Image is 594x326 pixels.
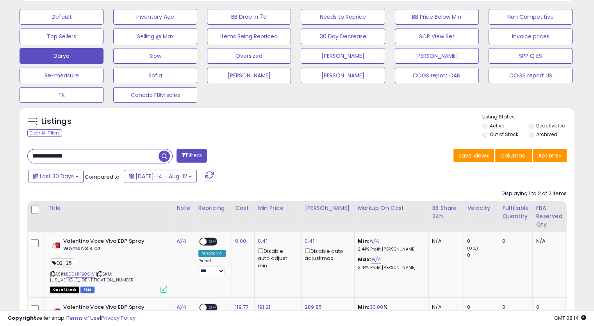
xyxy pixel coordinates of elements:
span: FBM [80,287,95,293]
div: Disable auto adjust min [258,247,295,269]
h5: Listings [41,116,71,127]
span: OFF [207,238,219,245]
button: BB Price Below Min [395,9,479,25]
div: 0 [502,238,526,245]
div: Preset: [198,258,226,276]
button: Inventory Age [113,9,197,25]
span: | SKU: [US_VEHICLE_IDENTIFICATION_NUMBER] [50,271,136,283]
button: TK [20,87,103,103]
div: Repricing [198,204,228,212]
b: Valentino Voce Viva EDP Spray Women 3.4 oz [63,238,158,254]
a: Terms of Use [67,314,100,322]
div: N/A [536,238,559,245]
button: Items Being Repriced [207,29,291,44]
button: [PERSON_NAME] [395,48,479,64]
div: Cost [235,204,251,212]
div: N/A [432,238,458,245]
div: Markup on Cost [358,204,425,212]
a: N/A [371,256,381,263]
span: Columns [500,152,525,159]
button: [PERSON_NAME] [301,48,385,64]
button: [DATE]-14 - Aug-12 [124,170,197,183]
button: BB Drop in 7d [207,9,291,25]
button: Needs to Reprice [301,9,385,25]
button: 30 Day Decrease [301,29,385,44]
button: Canada FBM sales [113,87,197,103]
b: Min: [358,237,369,245]
div: [PERSON_NAME] [305,204,351,212]
div: Displaying 1 to 2 of 2 items [501,190,567,197]
span: All listings that are currently out of stock and unavailable for purchase on Amazon [50,287,79,293]
button: COGS report US [489,68,573,83]
div: Velocity [467,204,496,212]
a: Privacy Policy [101,314,136,322]
span: 2025-09-12 08:14 GMT [554,314,586,322]
button: Slow [113,48,197,64]
button: Columns [495,149,532,162]
div: ASIN: [50,238,167,292]
small: (0%) [467,245,478,251]
strong: Copyright [8,314,36,322]
div: Note [177,204,192,212]
button: Re-measure [20,68,103,83]
span: Q2_25 [50,258,74,267]
div: FBA Reserved Qty [536,204,562,229]
span: [DATE]-14 - Aug-12 [136,172,187,180]
button: Save View [453,149,494,162]
div: Fulfillable Quantity [502,204,529,220]
div: Clear All Filters [27,129,62,137]
button: Darya [20,48,103,64]
div: 0 [467,238,499,245]
a: B00H1FB0OW [66,271,95,278]
th: The percentage added to the cost of goods (COGS) that forms the calculator for Min & Max prices. [355,201,429,232]
span: Compared to: [85,173,121,181]
span: Last 30 Days [40,172,74,180]
a: N/A [177,237,186,245]
button: Actions [533,149,567,162]
a: N/A [369,237,379,245]
button: Sofia [113,68,197,83]
label: Deactivated [536,122,565,129]
button: SOP View Set [395,29,479,44]
label: Out of Stock [490,131,518,138]
button: Top Sellers [20,29,103,44]
button: Filters [177,149,207,163]
button: [PERSON_NAME] [207,68,291,83]
button: [PERSON_NAME] [301,68,385,83]
button: SPP Q ES [489,48,573,64]
button: COGS report CAN [395,68,479,83]
button: Last 30 Days [28,170,84,183]
button: Default [20,9,103,25]
label: Archived [536,131,557,138]
div: Amazon AI [198,250,226,257]
b: Max: [358,256,371,263]
div: Min Price [258,204,298,212]
button: Selling @ Max [113,29,197,44]
div: Title [48,204,170,212]
p: 2.44% Profit [PERSON_NAME] [358,265,423,270]
a: 0.00 [235,237,246,245]
button: Invoice prices [489,29,573,44]
div: 0 [467,252,499,259]
button: Non Competitive [489,9,573,25]
p: 2.44% Profit [PERSON_NAME] [358,247,423,252]
p: Listing States: [482,113,574,121]
a: 0.41 [258,237,268,245]
div: Disable auto adjust max [305,247,348,262]
label: Active [490,122,504,129]
img: 31iWOQxeIgL._SL40_.jpg [50,238,61,253]
div: BB Share 24h. [432,204,460,220]
div: seller snap | | [8,315,136,322]
a: 0.41 [305,237,314,245]
button: Oversized [207,48,291,64]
